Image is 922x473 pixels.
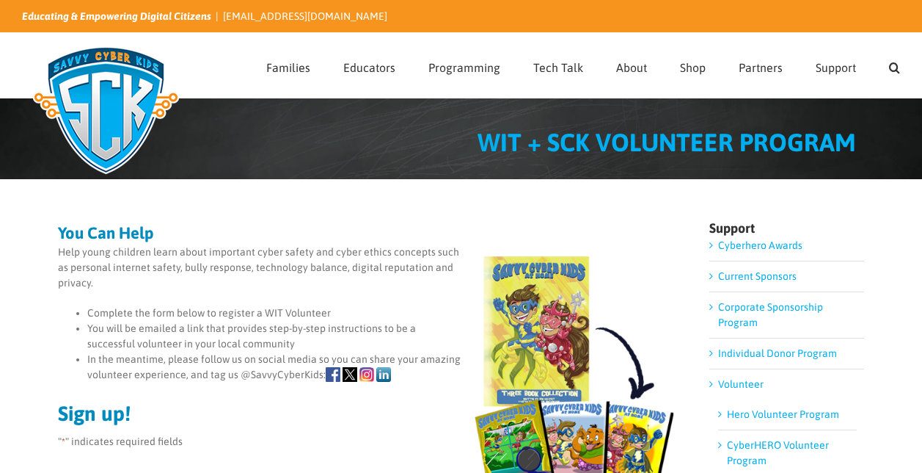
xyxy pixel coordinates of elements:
span: Programming [428,62,500,73]
li: Complete the form below to register a WIT Volunteer [87,306,678,321]
span: Educators [343,62,395,73]
img: icons-X.png [343,367,357,382]
span: Tech Talk [533,62,583,73]
img: icons-linkedin.png [376,367,391,382]
span: Shop [680,62,706,73]
a: Partners [739,33,783,98]
p: " " indicates required fields [58,434,678,449]
span: Partners [739,62,783,73]
a: Support [816,33,856,98]
img: Savvy Cyber Kids Logo [22,37,190,184]
strong: You Can Help [58,223,154,242]
h2: Sign up! [58,403,678,424]
a: Families [266,33,310,98]
a: Current Sponsors [718,270,797,282]
a: Hero Volunteer Program [727,408,839,420]
span: WIT + SCK VOLUNTEER PROGRAM [478,128,856,156]
i: Educating & Empowering Digital Citizens [22,10,211,22]
a: CyberHERO Volunteer Program [727,439,829,466]
span: Support [816,62,856,73]
a: About [616,33,647,98]
a: Search [889,33,900,98]
li: In the meantime, please follow us on social media so you can share your amazing volunteer experie... [87,352,678,383]
img: icons-Facebook.png [326,367,340,382]
nav: Main Menu [266,33,900,98]
span: Families [266,62,310,73]
a: Volunteer [718,378,764,390]
p: Help young children learn about important cyber safety and cyber ethics concepts such as personal... [58,245,678,291]
a: Cyberhero Awards [718,239,802,251]
li: You will be emailed a link that provides step-by-step instructions to be a successful volunteer i... [87,321,678,352]
h4: Support [709,222,864,235]
a: Corporate Sponsorship Program [718,301,823,328]
a: Shop [680,33,706,98]
a: Programming [428,33,500,98]
span: About [616,62,647,73]
a: Individual Donor Program [718,347,837,359]
a: Tech Talk [533,33,583,98]
img: icons-Instagram.png [359,367,374,382]
a: [EMAIL_ADDRESS][DOMAIN_NAME] [223,10,387,22]
a: Educators [343,33,395,98]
